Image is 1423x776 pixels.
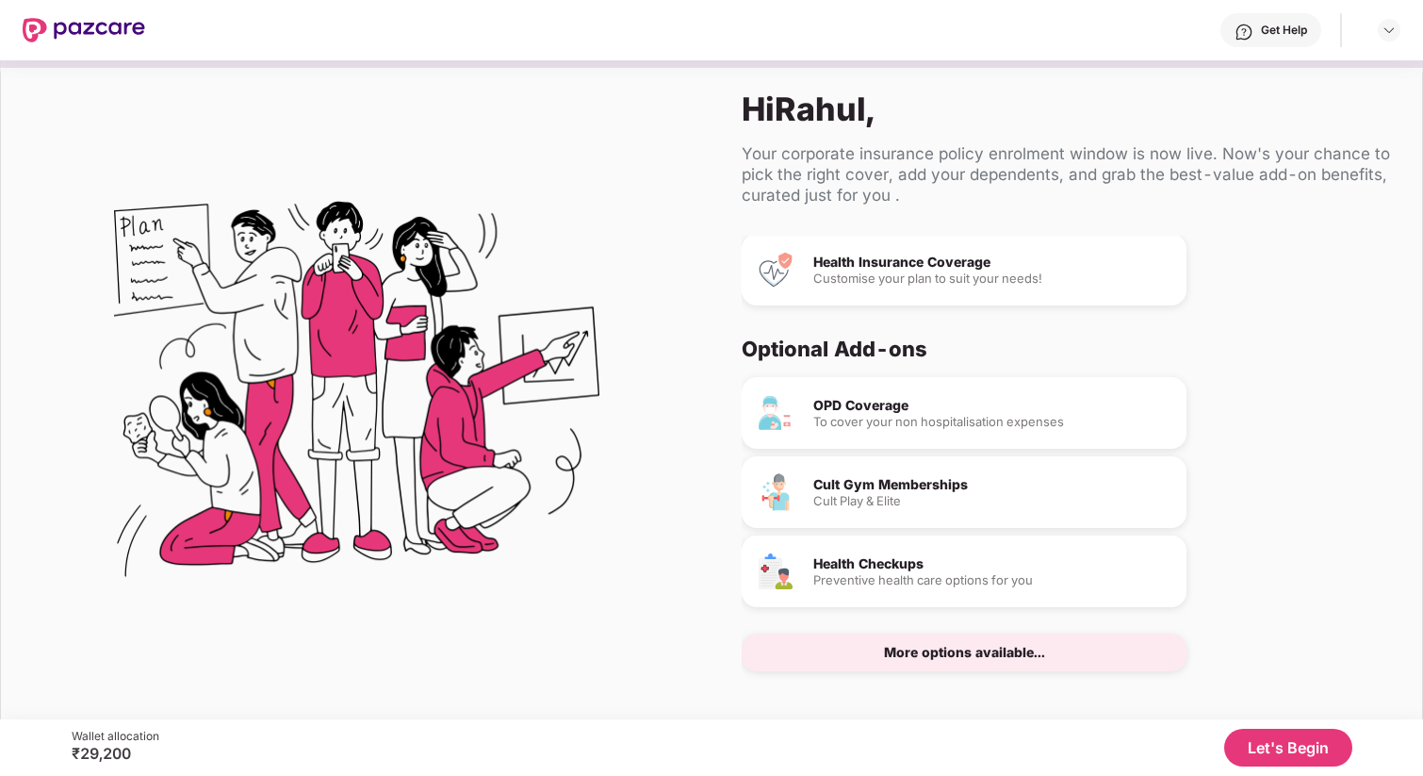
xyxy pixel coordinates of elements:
[813,416,1171,428] div: To cover your non hospitalisation expenses
[813,272,1171,285] div: Customise your plan to suit your needs!
[757,553,794,590] img: Health Checkups
[813,256,1171,269] div: Health Insurance Coverage
[742,336,1377,362] div: Optional Add-ons
[72,729,159,744] div: Wallet allocation
[742,143,1392,206] div: Your corporate insurance policy enrolment window is now live. Now's your chance to pick the right...
[1261,23,1307,38] div: Get Help
[813,557,1171,570] div: Health Checkups
[884,646,1045,659] div: More options available...
[23,18,145,42] img: New Pazcare Logo
[757,473,794,511] img: Cult Gym Memberships
[813,399,1171,412] div: OPD Coverage
[72,744,159,763] div: ₹29,200
[757,251,794,289] img: Health Insurance Coverage
[114,153,599,638] img: Flex Benefits Illustration
[757,394,794,432] img: OPD Coverage
[1382,23,1397,38] img: svg+xml;base64,PHN2ZyBpZD0iRHJvcGRvd24tMzJ4MzIiIHhtbG5zPSJodHRwOi8vd3d3LnczLm9yZy8yMDAwL3N2ZyIgd2...
[813,574,1171,586] div: Preventive health care options for you
[742,90,1392,128] div: Hi Rahul ,
[813,495,1171,507] div: Cult Play & Elite
[813,478,1171,491] div: Cult Gym Memberships
[1235,23,1253,41] img: svg+xml;base64,PHN2ZyBpZD0iSGVscC0zMngzMiIgeG1sbnM9Imh0dHA6Ly93d3cudzMub3JnLzIwMDAvc3ZnIiB3aWR0aD...
[1224,729,1352,767] button: Let's Begin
